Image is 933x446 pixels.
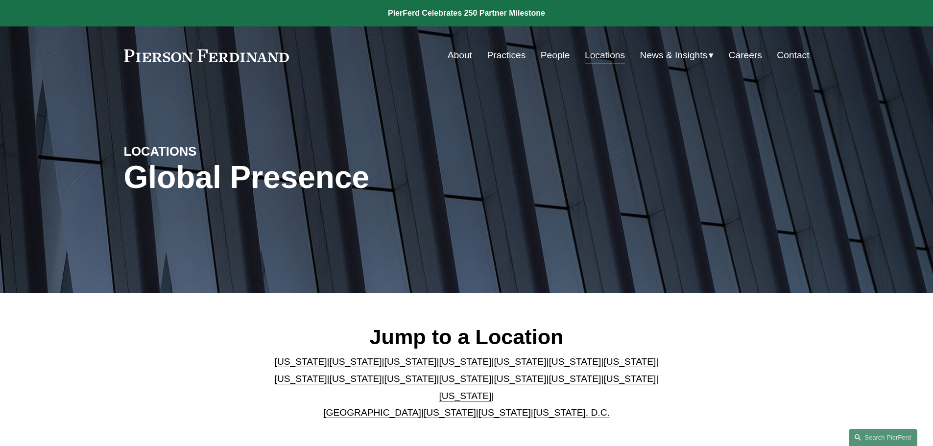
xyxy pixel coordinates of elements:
h2: Jump to a Location [266,324,667,350]
a: [US_STATE] [424,407,476,418]
a: Locations [585,46,625,65]
a: [US_STATE] [494,374,546,384]
a: [US_STATE] [549,374,601,384]
a: [US_STATE] [330,356,382,367]
a: [US_STATE] [275,356,327,367]
a: Practices [487,46,526,65]
a: About [448,46,472,65]
a: [US_STATE] [549,356,601,367]
a: [US_STATE] [384,374,437,384]
a: folder dropdown [640,46,714,65]
h1: Global Presence [124,160,581,195]
a: [US_STATE] [603,374,656,384]
h4: LOCATIONS [124,143,295,159]
a: [US_STATE] [384,356,437,367]
a: [US_STATE] [494,356,546,367]
a: [GEOGRAPHIC_DATA] [323,407,421,418]
a: [US_STATE] [439,391,492,401]
a: [US_STATE] [439,356,492,367]
a: [US_STATE] [275,374,327,384]
span: News & Insights [640,47,708,64]
a: Contact [777,46,809,65]
a: Search this site [849,429,917,446]
a: [US_STATE] [603,356,656,367]
a: [US_STATE] [330,374,382,384]
p: | | | | | | | | | | | | | | | | | | [266,353,667,421]
a: [US_STATE], D.C. [533,407,610,418]
a: Careers [729,46,762,65]
a: [US_STATE] [478,407,531,418]
a: [US_STATE] [439,374,492,384]
a: People [541,46,570,65]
